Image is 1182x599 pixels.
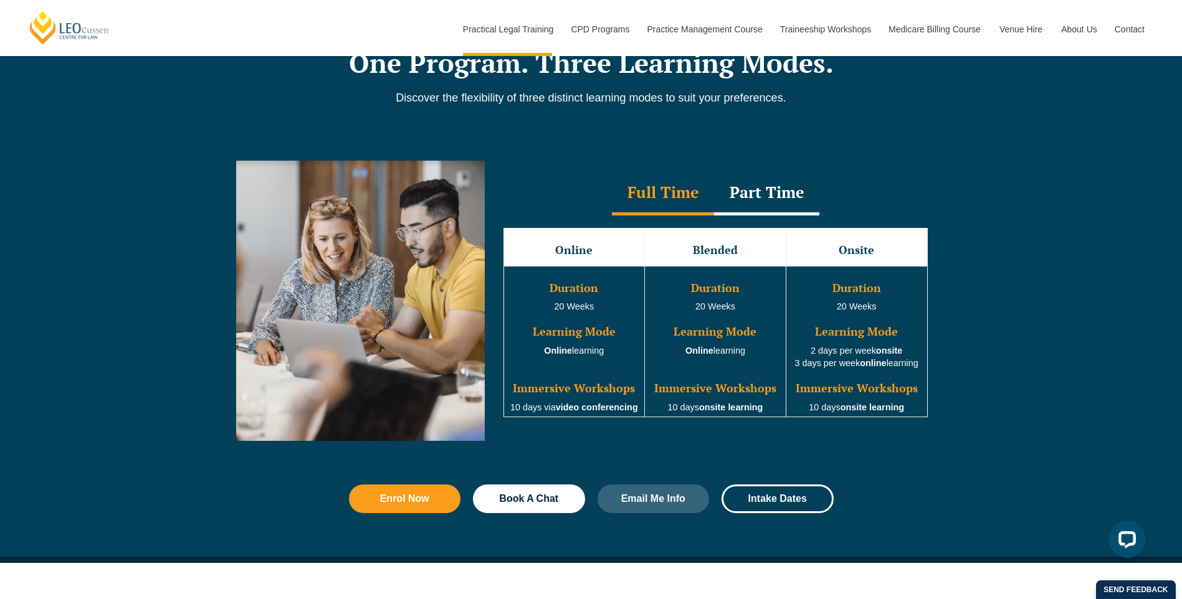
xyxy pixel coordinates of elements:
h3: Blended [646,244,784,257]
h3: Onsite [788,244,926,257]
a: Contact [1105,2,1154,56]
a: Traineeship Workshops [771,2,879,56]
strong: video conferencing [556,402,638,412]
strong: Online [544,346,572,356]
strong: online [860,358,886,368]
iframe: LiveChat chat widget [1099,516,1151,568]
div: Part Time [714,172,819,215]
span: Intake Dates [748,494,807,504]
span: 20 Weeks [554,301,594,311]
div: Full Time [612,172,714,215]
span: Email Me Info [621,494,685,504]
strong: Online [685,346,713,356]
h3: Immersive Workshops [788,382,926,395]
span: Enrol Now [380,494,429,504]
h2: One Program. Three Learning Modes. [236,47,946,78]
span: Duration [550,280,598,295]
a: Venue Hire [990,2,1052,56]
h3: Duration [788,282,926,295]
strong: onsite [876,346,902,356]
h3: Learning Mode [788,326,926,338]
span: Book A Chat [499,494,558,504]
a: Practical Legal Training [454,2,562,56]
a: Intake Dates [722,484,834,513]
h3: Learning Mode [505,326,644,338]
strong: onsite learning [841,402,904,412]
a: Practice Management Course [638,2,771,56]
h3: Online [505,244,644,257]
a: Email Me Info [598,484,710,513]
h3: Learning Mode [646,326,784,338]
td: 20 Weeks learning 10 days [645,266,786,417]
a: About Us [1052,2,1105,56]
a: Medicare Billing Course [879,2,990,56]
td: 20 Weeks 2 days per week 3 days per week learning 10 days [786,266,927,417]
strong: onsite learning [699,402,763,412]
h3: Duration [646,282,784,295]
h3: Immersive Workshops [505,382,644,395]
p: Discover the flexibility of three distinct learning modes to suit your preferences. [236,91,946,105]
a: [PERSON_NAME] Centre for Law [28,10,111,45]
td: learning 10 days via [503,266,645,417]
h3: Immersive Workshops [646,382,784,395]
a: CPD Programs [561,2,637,56]
a: Enrol Now [349,484,461,513]
a: Book A Chat [473,484,585,513]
